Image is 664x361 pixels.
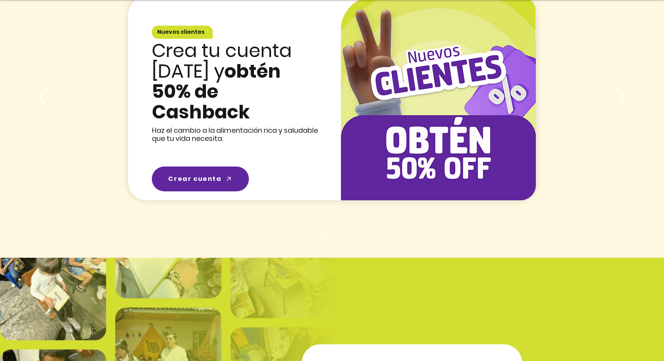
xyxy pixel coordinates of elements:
[332,233,334,236] a: Suscripción
[615,89,625,109] button: Próximo
[619,316,656,353] iframe: Messagebird Livechat Widget
[323,233,327,236] a: New Users
[39,89,49,109] button: Previo
[152,58,281,125] span: obtén 50% de Cashback
[152,167,249,191] a: Crear cuenta
[152,38,292,84] span: Crea tu cuenta [DATE] y
[321,233,343,236] nav: Diapositivas
[157,28,205,36] span: Nuevos clientes
[152,125,318,143] span: Haz el cambio a la alimentación rica y saludable que tu vida necesita.
[339,233,341,236] a: Platos diseñado por chef
[168,174,221,184] span: Crear cuenta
